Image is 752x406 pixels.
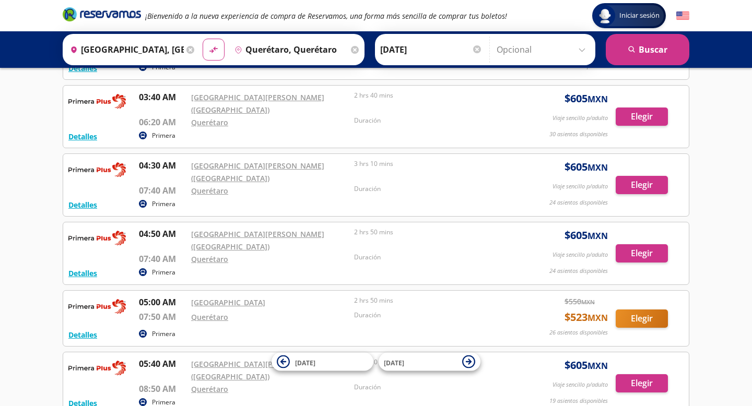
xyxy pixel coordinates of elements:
p: 06:20 AM [139,116,186,128]
button: English [676,9,689,22]
p: 05:00 AM [139,296,186,308]
button: Detalles [68,63,97,74]
button: [DATE] [272,353,373,371]
p: Viaje sencillo p/adulto [553,114,608,123]
a: [GEOGRAPHIC_DATA][PERSON_NAME] ([GEOGRAPHIC_DATA]) [191,92,324,115]
p: 07:40 AM [139,253,186,265]
p: Primera [152,329,175,339]
p: 3 hrs 10 mins [354,159,512,169]
p: 2 hrs 50 mins [354,296,512,305]
a: [GEOGRAPHIC_DATA][PERSON_NAME] ([GEOGRAPHIC_DATA]) [191,359,324,381]
p: 07:50 AM [139,311,186,323]
p: 24 asientos disponibles [549,198,608,207]
button: Detalles [68,131,97,142]
p: Primera [152,131,175,140]
small: MXN [587,162,608,173]
button: Detalles [68,329,97,340]
button: Detalles [68,268,97,279]
a: Brand Logo [63,6,141,25]
button: Elegir [616,176,668,194]
i: Brand Logo [63,6,141,22]
p: Viaje sencillo p/adulto [553,380,608,389]
span: [DATE] [384,358,404,367]
p: Primera [152,268,175,277]
span: Iniciar sesión [615,10,664,21]
span: $ 605 [565,159,608,175]
button: Elegir [616,244,668,262]
p: 19 asientos disponibles [549,397,608,405]
p: Duración [354,116,512,125]
button: Buscar [606,34,689,65]
p: Viaje sencillo p/adulto [553,182,608,191]
button: Elegir [616,374,668,392]
p: Viaje sencillo p/adulto [553,250,608,259]
p: 03:40 AM [139,91,186,103]
p: Duración [354,184,512,194]
span: $ 523 [565,309,608,325]
a: [GEOGRAPHIC_DATA][PERSON_NAME] ([GEOGRAPHIC_DATA]) [191,229,324,252]
a: Querétaro [191,254,228,264]
span: $ 605 [565,228,608,243]
small: MXN [587,230,608,242]
a: [GEOGRAPHIC_DATA] [191,297,265,307]
p: Primera [152,199,175,209]
small: MXN [587,93,608,105]
input: Elegir Fecha [380,37,483,63]
a: Querétaro [191,186,228,196]
button: Elegir [616,108,668,126]
a: Querétaro [191,117,228,127]
a: Querétaro [191,312,228,322]
p: 2 hrs 50 mins [354,228,512,237]
img: RESERVAMOS [68,159,126,180]
p: 2 hrs 40 mins [354,91,512,100]
img: RESERVAMOS [68,228,126,248]
p: 04:50 AM [139,228,186,240]
p: 07:40 AM [139,184,186,197]
p: 04:30 AM [139,159,186,172]
p: Duración [354,311,512,320]
p: Duración [354,253,512,262]
span: [DATE] [295,358,315,367]
p: 08:50 AM [139,383,186,395]
a: Querétaro [191,384,228,394]
img: RESERVAMOS [68,296,126,317]
p: 30 asientos disponibles [549,130,608,139]
p: 05:40 AM [139,357,186,370]
small: MXN [587,360,608,372]
small: MXN [581,298,595,306]
a: [GEOGRAPHIC_DATA][PERSON_NAME] ([GEOGRAPHIC_DATA]) [191,161,324,183]
small: MXN [587,312,608,324]
p: Duración [354,383,512,392]
p: 26 asientos disponibles [549,328,608,337]
input: Buscar Origen [66,37,184,63]
img: RESERVAMOS [68,91,126,112]
span: $ 605 [565,357,608,373]
em: ¡Bienvenido a la nueva experiencia de compra de Reservamos, una forma más sencilla de comprar tus... [145,11,507,21]
input: Opcional [497,37,590,63]
button: Elegir [616,309,668,328]
input: Buscar Destino [230,37,348,63]
button: [DATE] [379,353,480,371]
button: Detalles [68,199,97,210]
img: RESERVAMOS [68,357,126,378]
span: $ 550 [565,296,595,307]
p: 24 asientos disponibles [549,267,608,276]
span: $ 605 [565,91,608,106]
